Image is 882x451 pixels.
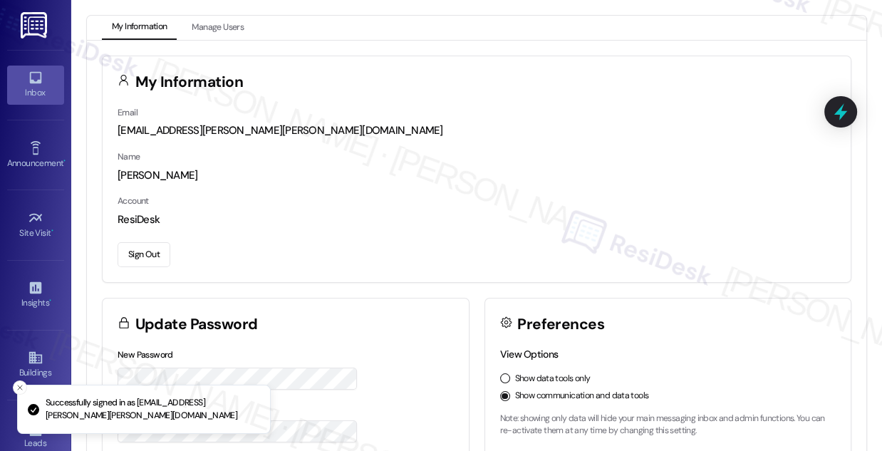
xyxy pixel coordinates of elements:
h3: Preferences [517,317,604,332]
p: Note: showing only data will hide your main messaging inbox and admin functions. You can re-activ... [500,413,836,437]
h3: Update Password [135,317,258,332]
span: • [49,296,51,306]
label: Email [118,107,138,118]
h3: My Information [135,75,244,90]
a: Buildings [7,346,64,384]
label: Name [118,151,140,162]
span: • [63,156,66,166]
a: Site Visit • [7,206,64,244]
div: [EMAIL_ADDRESS][PERSON_NAME][PERSON_NAME][DOMAIN_NAME] [118,123,836,138]
button: Close toast [13,380,27,395]
button: Sign Out [118,242,170,267]
p: Successfully signed in as [EMAIL_ADDRESS][PERSON_NAME][PERSON_NAME][DOMAIN_NAME] [46,397,259,422]
div: [PERSON_NAME] [118,168,836,183]
label: Account [118,195,149,207]
a: Insights • [7,276,64,314]
label: New Password [118,349,173,361]
label: View Options [500,348,559,361]
span: • [51,226,53,236]
button: Manage Users [182,16,254,40]
button: My Information [102,16,177,40]
a: Inbox [7,66,64,104]
img: ResiDesk Logo [21,12,50,38]
label: Show data tools only [515,373,591,385]
div: ResiDesk [118,212,836,227]
label: Show communication and data tools [515,390,649,403]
